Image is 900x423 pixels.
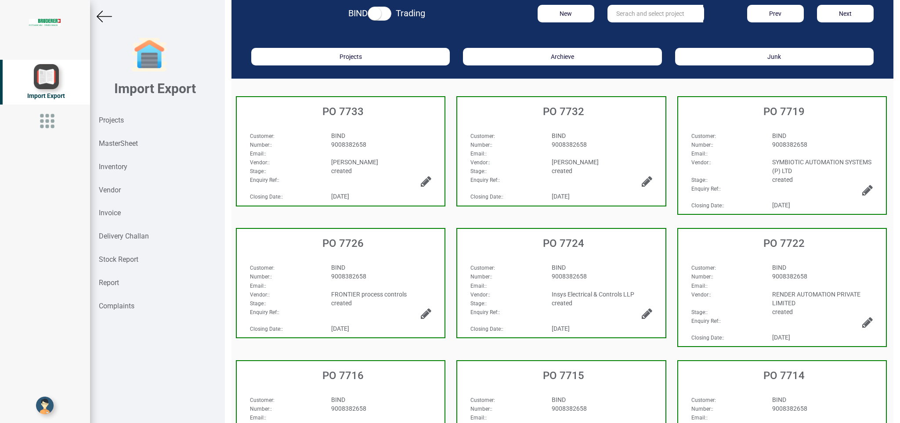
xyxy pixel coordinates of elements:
[691,265,715,271] strong: Customer
[691,406,713,412] span: :
[691,133,716,139] span: :
[691,406,712,412] strong: Number:
[470,159,489,166] strong: Vendor:
[331,167,352,174] span: created
[27,92,65,99] span: Import Export
[538,5,594,22] button: New
[691,202,723,209] strong: Closing Date:
[470,406,491,412] strong: Number:
[470,133,494,139] strong: Customer
[470,194,502,200] strong: Closing Date:
[552,167,572,174] span: created
[772,202,790,209] span: [DATE]
[250,309,279,315] span: :
[691,415,706,421] strong: Email:
[132,37,167,72] img: garage-closed.png
[691,202,724,209] span: :
[250,292,268,298] strong: Vendor:
[691,318,721,324] span: :
[250,265,275,271] span: :
[772,308,793,315] span: created
[250,300,265,307] strong: Stage:
[331,325,349,332] span: [DATE]
[470,168,485,174] strong: Stage:
[470,309,499,315] strong: Enquiry Ref:
[552,193,570,200] span: [DATE]
[241,238,445,249] h3: PO 7726
[99,116,124,124] strong: Projects
[99,163,127,171] strong: Inventory
[552,264,566,271] span: BIND
[691,292,710,298] strong: Vendor:
[691,283,708,289] span: :
[331,159,378,166] span: [PERSON_NAME]
[470,133,495,139] span: :
[250,415,266,421] span: :
[250,151,265,157] strong: Email:
[691,318,719,324] strong: Enquiry Ref:
[691,292,711,298] span: :
[331,141,366,148] span: 9008382658
[331,405,366,412] span: 9008382658
[99,209,121,217] strong: Invoice
[470,283,487,289] span: :
[250,283,266,289] span: :
[250,159,270,166] span: :
[691,151,706,157] strong: Email:
[470,326,503,332] span: :
[691,397,715,403] strong: Customer
[470,397,495,403] span: :
[470,151,487,157] span: :
[470,265,494,271] strong: Customer
[470,274,492,280] span: :
[552,300,572,307] span: created
[470,151,485,157] strong: Email:
[470,300,487,307] span: :
[691,159,711,166] span: :
[114,81,196,96] b: Import Export
[552,273,587,280] span: 9008382658
[691,283,706,289] strong: Email:
[348,8,368,18] strong: BIND
[691,177,708,183] span: :
[772,141,807,148] span: 9008382658
[470,397,494,403] strong: Customer
[250,309,278,315] strong: Enquiry Ref:
[250,194,283,200] span: :
[691,177,706,183] strong: Stage:
[250,300,266,307] span: :
[250,151,266,157] span: :
[691,186,719,192] strong: Enquiry Ref:
[250,292,270,298] span: :
[691,335,724,341] span: :
[772,264,786,271] span: BIND
[691,415,708,421] span: :
[331,396,345,403] span: BIND
[552,291,634,298] span: Insys Electrical & Controls LLP
[331,193,349,200] span: [DATE]
[470,415,485,421] strong: Email:
[470,309,500,315] span: :
[251,48,450,65] button: Projects
[250,283,265,289] strong: Email:
[470,142,491,148] strong: Number:
[691,335,723,341] strong: Closing Date:
[772,132,786,139] span: BIND
[99,255,138,264] strong: Stock Report
[691,142,712,148] strong: Number:
[462,238,665,249] h3: PO 7724
[99,139,138,148] strong: MasterSheet
[250,397,275,403] span: :
[250,415,265,421] strong: Email:
[552,132,566,139] span: BIND
[99,302,134,310] strong: Complaints
[470,194,503,200] span: :
[250,326,282,332] strong: Closing Date:
[331,300,352,307] span: created
[462,106,665,117] h3: PO 7732
[772,334,790,341] span: [DATE]
[470,159,490,166] span: :
[470,415,487,421] span: :
[470,168,487,174] span: :
[250,177,278,183] strong: Enquiry Ref:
